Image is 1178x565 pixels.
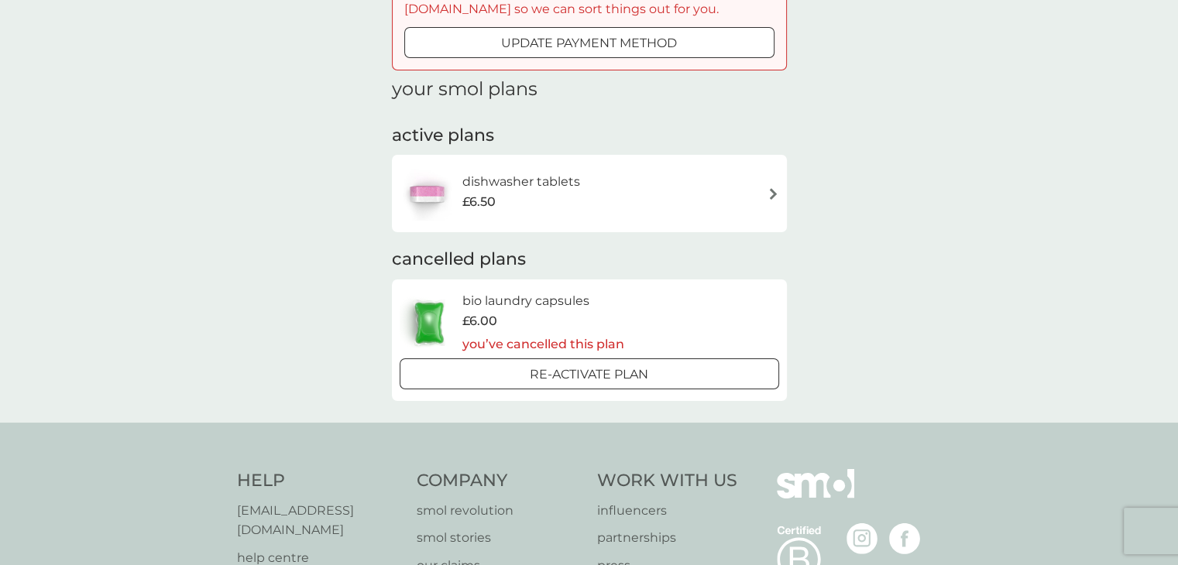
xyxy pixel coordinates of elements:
[530,365,648,385] p: Re-activate Plan
[501,33,677,53] p: update payment method
[392,78,787,101] h1: your smol plans
[462,334,624,354] p: you’ve cancelled this plan
[237,469,402,493] h4: Help
[847,523,877,554] img: visit the smol Instagram page
[462,311,497,331] span: £6.00
[889,523,920,554] img: visit the smol Facebook page
[417,528,582,548] a: smol stories
[404,27,774,58] button: update payment method
[462,172,580,192] h6: dishwasher tablets
[777,469,854,522] img: smol
[597,469,737,493] h4: Work With Us
[392,124,787,148] h2: active plans
[462,192,496,212] span: £6.50
[392,248,787,272] h2: cancelled plans
[597,528,737,548] a: partnerships
[417,469,582,493] h4: Company
[768,188,779,200] img: arrow right
[417,501,582,521] a: smol revolution
[237,501,402,540] a: [EMAIL_ADDRESS][DOMAIN_NAME]
[400,166,454,221] img: dishwasher tablets
[462,291,624,311] h6: bio laundry capsules
[400,358,779,389] button: Re-activate Plan
[400,296,458,350] img: bio laundry capsules
[597,501,737,521] a: influencers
